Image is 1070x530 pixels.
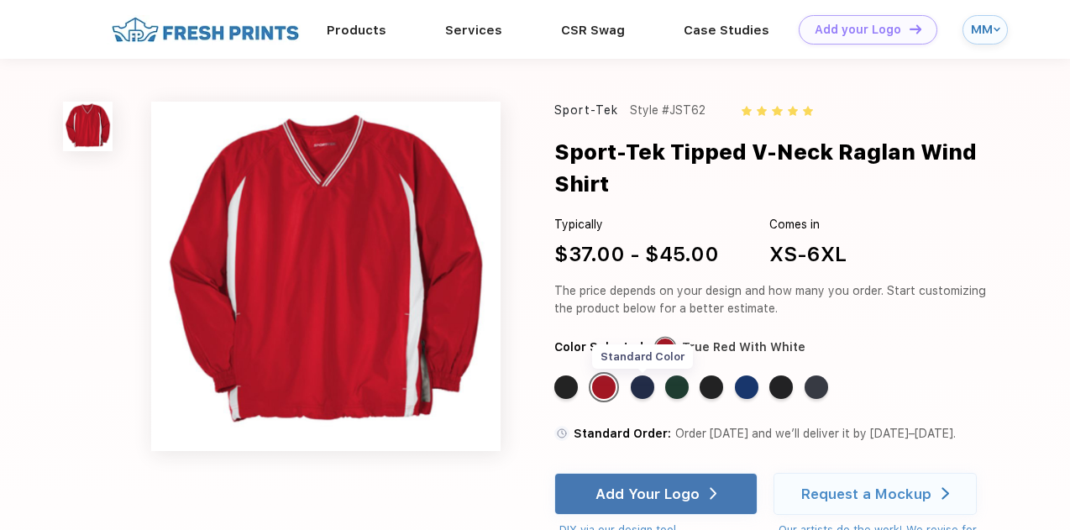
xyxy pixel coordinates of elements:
[675,427,956,440] span: Order [DATE] and we’ll deliver it by [DATE]–[DATE].
[801,485,931,502] div: Request a Mockup
[815,23,901,37] div: Add your Logo
[910,24,921,34] img: DT
[665,375,689,399] div: Forest green with white
[63,102,113,151] img: func=resize&h=100
[327,23,386,38] a: Products
[994,26,1000,33] img: arrow_down_blue.svg
[554,216,719,234] div: Typically
[554,282,993,317] div: The price depends on your design and how many you order. Start customizing the product below for ...
[757,106,767,116] img: yellow_star.svg
[700,375,723,399] div: Black with true red
[682,338,805,356] div: True Red With White
[554,136,1036,201] div: Sport-Tek Tipped V-Neck Raglan Wind Shirt
[735,375,758,399] div: True royal with white
[710,487,717,500] img: white arrow
[788,106,798,116] img: yellow_star.svg
[769,216,847,234] div: Comes in
[769,375,793,399] div: Black with white
[803,106,813,116] img: yellow_star.svg
[151,102,501,451] img: func=resize&h=640
[107,15,304,45] img: fo%20logo%202.webp
[574,427,671,440] span: Standard Order:
[742,106,752,116] img: yellow_star.svg
[772,106,782,116] img: yellow_star.svg
[769,239,847,270] div: XS-6XL
[941,487,949,500] img: white arrow
[554,239,719,270] div: $37.00 - $45.00
[554,338,647,356] div: Color Selected:
[631,375,654,399] div: True navy with white
[554,102,618,119] div: Sport-Tek
[630,102,705,119] div: Style #JST62
[554,375,578,399] div: Black with graphite grey
[592,375,616,399] div: True red with white
[971,23,989,37] div: MM
[595,485,700,502] div: Add Your Logo
[805,375,828,399] div: Graphite with white
[554,426,569,441] img: standard order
